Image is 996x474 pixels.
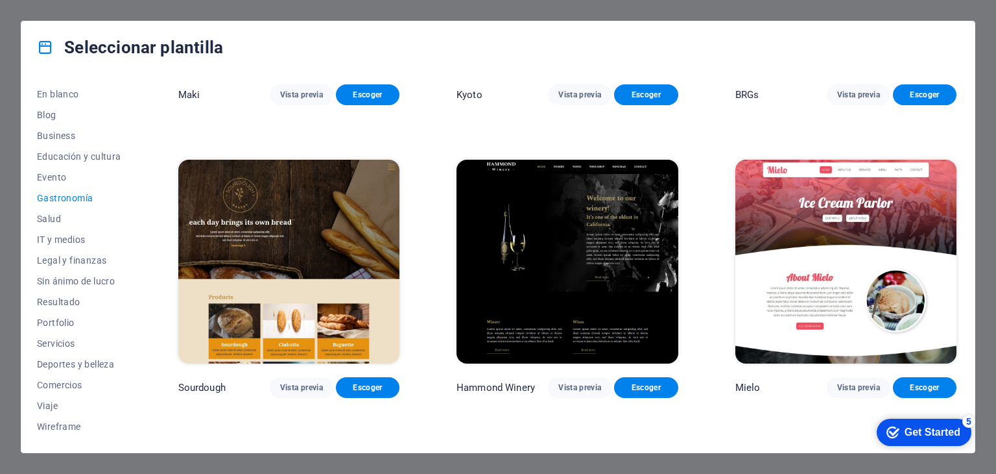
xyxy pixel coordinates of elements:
[735,88,759,101] p: BRGs
[37,151,121,162] span: Educación y cultura
[37,292,121,312] button: Resultado
[37,229,121,250] button: IT y medios
[178,88,200,101] p: Maki
[827,377,890,398] button: Vista previa
[280,382,323,393] span: Vista previa
[548,84,611,105] button: Vista previa
[37,333,121,354] button: Servicios
[558,382,601,393] span: Vista previa
[37,401,121,411] span: Viaje
[37,84,121,105] button: En blanco
[624,90,667,100] span: Escoger
[38,14,94,26] div: Get Started
[735,381,761,394] p: Mielo
[37,125,121,146] button: Business
[456,381,535,394] p: Hammond Winery
[37,338,121,349] span: Servicios
[37,188,121,208] button: Gastronomía
[346,382,389,393] span: Escoger
[37,167,121,188] button: Evento
[456,88,482,101] p: Kyoto
[178,160,399,364] img: Sourdough
[37,375,121,395] button: Comercios
[37,255,121,266] span: Legal y finanzas
[37,318,121,328] span: Portfolio
[37,193,121,203] span: Gastronomía
[558,90,601,100] span: Vista previa
[37,276,121,286] span: Sin ánimo de lucro
[37,354,121,375] button: Deportes y belleza
[10,6,105,34] div: Get Started 5 items remaining, 0% complete
[37,395,121,416] button: Viaje
[893,84,956,105] button: Escoger
[37,250,121,271] button: Legal y finanzas
[270,84,333,105] button: Vista previa
[456,160,678,364] img: Hammond Winery
[336,377,399,398] button: Escoger
[624,382,667,393] span: Escoger
[735,160,956,364] img: Mielo
[37,105,121,125] button: Blog
[96,3,109,16] div: 5
[37,297,121,307] span: Resultado
[548,377,611,398] button: Vista previa
[37,359,121,369] span: Deportes y belleza
[280,90,323,100] span: Vista previa
[37,110,121,120] span: Blog
[37,89,121,99] span: En blanco
[37,208,121,229] button: Salud
[837,382,880,393] span: Vista previa
[837,90,880,100] span: Vista previa
[270,377,333,398] button: Vista previa
[827,84,890,105] button: Vista previa
[903,90,946,100] span: Escoger
[37,37,223,58] h4: Seleccionar plantilla
[37,416,121,437] button: Wireframe
[336,84,399,105] button: Escoger
[893,377,956,398] button: Escoger
[178,381,226,394] p: Sourdough
[37,271,121,292] button: Sin ánimo de lucro
[37,131,121,141] span: Business
[37,234,121,245] span: IT y medios
[37,380,121,390] span: Comercios
[37,214,121,224] span: Salud
[37,146,121,167] button: Educación y cultura
[903,382,946,393] span: Escoger
[37,312,121,333] button: Portfolio
[614,377,678,398] button: Escoger
[614,84,678,105] button: Escoger
[346,90,389,100] span: Escoger
[37,421,121,432] span: Wireframe
[37,172,121,182] span: Evento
